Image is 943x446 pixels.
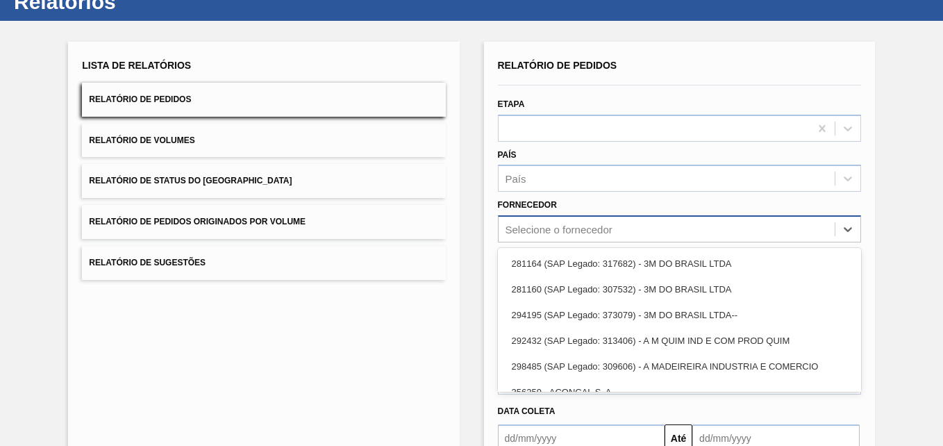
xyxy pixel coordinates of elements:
[82,205,445,239] button: Relatório de Pedidos Originados por Volume
[82,124,445,158] button: Relatório de Volumes
[498,200,557,210] label: Fornecedor
[498,251,861,276] div: 281164 (SAP Legado: 317682) - 3M DO BRASIL LTDA
[506,173,526,185] div: País
[498,406,556,416] span: Data coleta
[498,276,861,302] div: 281160 (SAP Legado: 307532) - 3M DO BRASIL LTDA
[498,379,861,405] div: 356259 - ACONCAL S. A.
[498,302,861,328] div: 294195 (SAP Legado: 373079) - 3M DO BRASIL LTDA--
[82,246,445,280] button: Relatório de Sugestões
[89,217,306,226] span: Relatório de Pedidos Originados por Volume
[89,176,292,185] span: Relatório de Status do [GEOGRAPHIC_DATA]
[82,60,191,71] span: Lista de Relatórios
[89,258,206,267] span: Relatório de Sugestões
[498,60,617,71] span: Relatório de Pedidos
[82,164,445,198] button: Relatório de Status do [GEOGRAPHIC_DATA]
[498,354,861,379] div: 298485 (SAP Legado: 309606) - A MADEIREIRA INDUSTRIA E COMERCIO
[506,224,612,236] div: Selecione o fornecedor
[498,150,517,160] label: País
[498,99,525,109] label: Etapa
[89,135,194,145] span: Relatório de Volumes
[498,328,861,354] div: 292432 (SAP Legado: 313406) - A M QUIM IND E COM PROD QUIM
[82,83,445,117] button: Relatório de Pedidos
[89,94,191,104] span: Relatório de Pedidos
